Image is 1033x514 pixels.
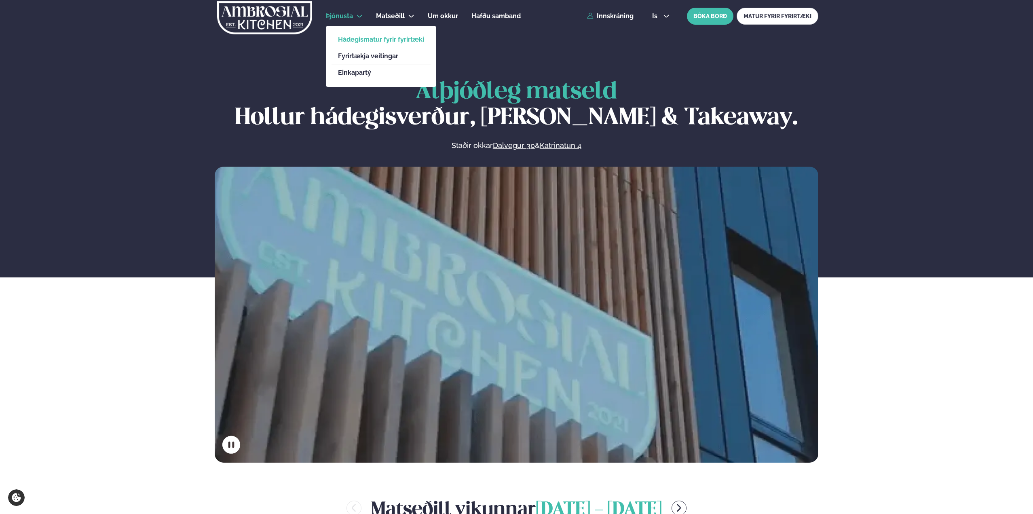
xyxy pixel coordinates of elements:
[471,12,521,20] span: Hafðu samband
[646,13,676,19] button: is
[338,53,424,59] a: Fyrirtækja veitingar
[687,8,733,25] button: BÓKA BORÐ
[587,13,634,20] a: Innskráning
[216,1,313,34] img: logo
[215,79,818,131] h1: Hollur hádegisverður, [PERSON_NAME] & Takeaway.
[540,141,581,150] a: Katrinatun 4
[326,12,353,20] span: Þjónusta
[416,81,617,103] span: Alþjóðleg matseld
[652,13,660,19] span: is
[338,36,424,43] a: Hádegismatur fyrir fyrirtæki
[376,12,405,20] span: Matseðill
[428,11,458,21] a: Um okkur
[737,8,818,25] a: MATUR FYRIR FYRIRTÆKI
[363,141,669,150] p: Staðir okkar &
[376,11,405,21] a: Matseðill
[428,12,458,20] span: Um okkur
[471,11,521,21] a: Hafðu samband
[8,489,25,506] a: Cookie settings
[338,70,424,76] a: Einkapartý
[493,141,535,150] a: Dalvegur 30
[326,11,353,21] a: Þjónusta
